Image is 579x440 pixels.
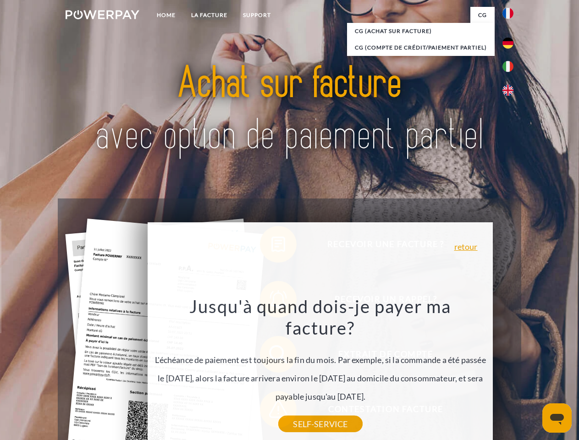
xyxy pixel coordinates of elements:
[153,295,488,424] div: L'échéance de paiement est toujours la fin du mois. Par exemple, si la commande a été passée le [...
[454,242,478,251] a: retour
[149,7,183,23] a: Home
[183,7,235,23] a: LA FACTURE
[502,38,513,49] img: de
[502,85,513,96] img: en
[502,8,513,19] img: fr
[470,7,495,23] a: CG
[88,44,491,176] img: title-powerpay_fr.svg
[502,61,513,72] img: it
[347,39,495,56] a: CG (Compte de crédit/paiement partiel)
[278,416,362,432] a: SELF-SERVICE
[153,295,488,339] h3: Jusqu'à quand dois-je payer ma facture?
[347,23,495,39] a: CG (achat sur facture)
[66,10,139,19] img: logo-powerpay-white.svg
[235,7,279,23] a: Support
[542,403,572,433] iframe: Bouton de lancement de la fenêtre de messagerie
